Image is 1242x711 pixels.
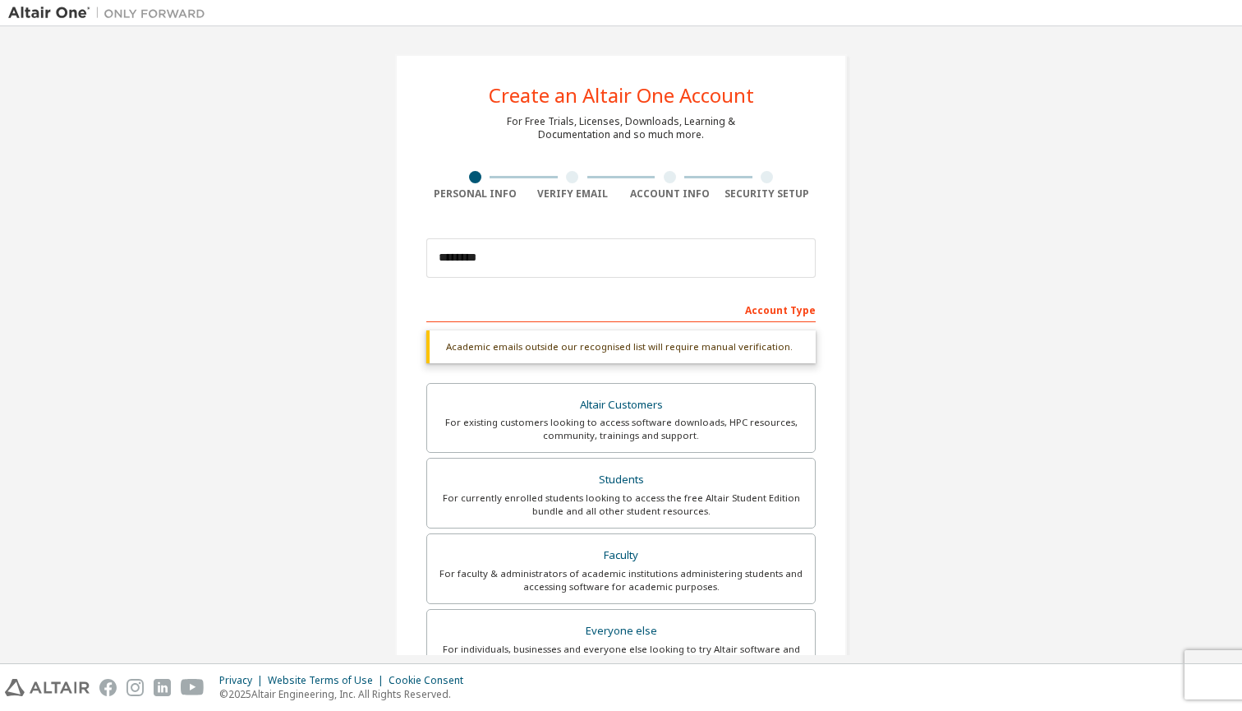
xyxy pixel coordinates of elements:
[426,296,816,322] div: Account Type
[8,5,214,21] img: Altair One
[489,85,754,105] div: Create an Altair One Account
[437,544,805,567] div: Faculty
[99,679,117,696] img: facebook.svg
[621,187,719,201] div: Account Info
[426,187,524,201] div: Personal Info
[219,687,473,701] p: © 2025 Altair Engineering, Inc. All Rights Reserved.
[268,674,389,687] div: Website Terms of Use
[524,187,622,201] div: Verify Email
[437,620,805,643] div: Everyone else
[389,674,473,687] div: Cookie Consent
[126,679,144,696] img: instagram.svg
[437,492,805,518] div: For currently enrolled students looking to access the free Altair Student Edition bundle and all ...
[437,394,805,417] div: Altair Customers
[437,567,805,593] div: For faculty & administrators of academic institutions administering students and accessing softwa...
[219,674,268,687] div: Privacy
[437,416,805,442] div: For existing customers looking to access software downloads, HPC resources, community, trainings ...
[181,679,205,696] img: youtube.svg
[426,330,816,363] div: Academic emails outside our recognised list will require manual verification.
[5,679,90,696] img: altair_logo.svg
[719,187,816,201] div: Security Setup
[437,469,805,492] div: Students
[154,679,171,696] img: linkedin.svg
[437,643,805,669] div: For individuals, businesses and everyone else looking to try Altair software and explore our prod...
[507,115,735,141] div: For Free Trials, Licenses, Downloads, Learning & Documentation and so much more.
